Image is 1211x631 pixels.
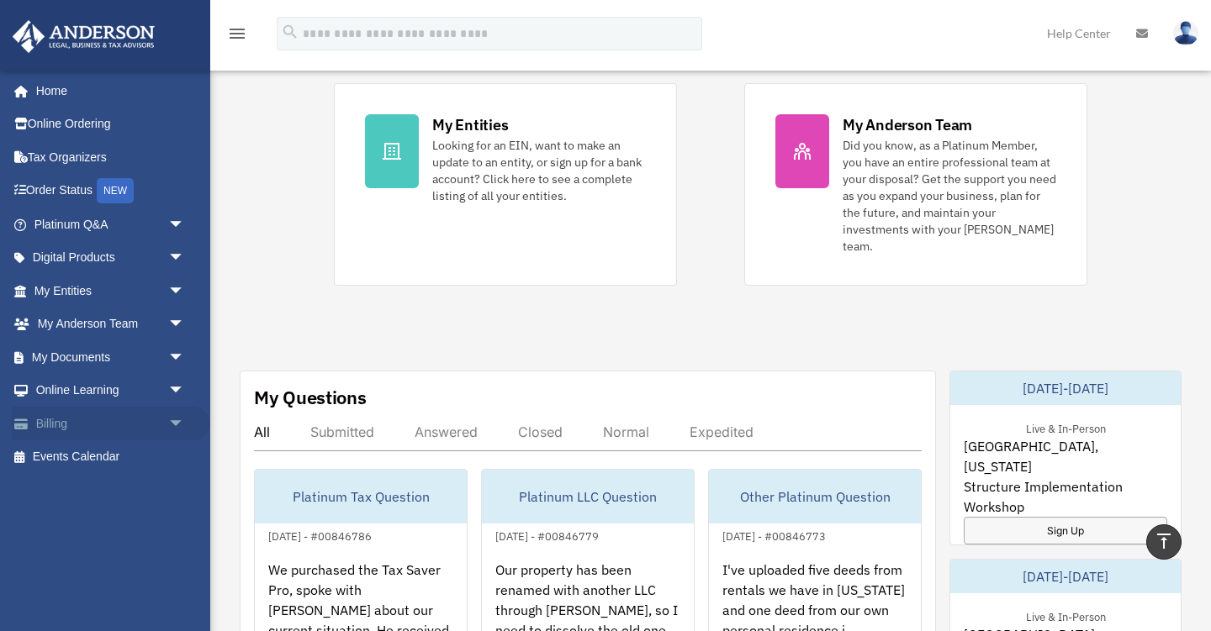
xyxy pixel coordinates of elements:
[12,140,210,174] a: Tax Organizers
[168,208,202,242] span: arrow_drop_down
[843,137,1056,255] div: Did you know, as a Platinum Member, you have an entire professional team at your disposal? Get th...
[12,74,202,108] a: Home
[1154,531,1174,551] i: vertical_align_top
[12,241,210,275] a: Digital Productsarrow_drop_down
[415,423,478,440] div: Answered
[254,423,270,440] div: All
[8,20,160,53] img: Anderson Advisors Platinum Portal
[964,476,1167,517] span: Structure Implementation Workshop
[12,174,210,208] a: Order StatusNEW
[168,274,202,308] span: arrow_drop_down
[709,470,921,523] div: Other Platinum Question
[950,371,1181,405] div: [DATE]-[DATE]
[12,108,210,141] a: Online Ordering
[168,407,202,441] span: arrow_drop_down
[12,208,210,241] a: Platinum Q&Aarrow_drop_down
[964,436,1167,476] span: [GEOGRAPHIC_DATA], [US_STATE]
[950,560,1181,593] div: [DATE]-[DATE]
[482,526,612,544] div: [DATE] - #00846779
[281,23,299,41] i: search
[227,24,247,44] i: menu
[168,340,202,375] span: arrow_drop_down
[843,114,972,135] div: My Anderson Team
[1173,21,1198,45] img: User Pic
[168,374,202,408] span: arrow_drop_down
[1146,524,1182,560] a: vertical_align_top
[12,340,210,374] a: My Documentsarrow_drop_down
[97,178,134,203] div: NEW
[964,517,1167,544] a: Sign Up
[255,526,385,544] div: [DATE] - #00846786
[168,308,202,342] span: arrow_drop_down
[227,29,247,44] a: menu
[255,470,467,523] div: Platinum Tax Question
[690,423,754,440] div: Expedited
[432,114,508,135] div: My Entities
[482,470,694,523] div: Platinum LLC Question
[709,526,839,544] div: [DATE] - #00846773
[168,241,202,276] span: arrow_drop_down
[12,308,210,341] a: My Anderson Teamarrow_drop_down
[254,385,367,410] div: My Questions
[334,83,677,286] a: My Entities Looking for an EIN, want to make an update to an entity, or sign up for a bank accoun...
[12,374,210,408] a: Online Learningarrow_drop_down
[744,83,1087,286] a: My Anderson Team Did you know, as a Platinum Member, you have an entire professional team at your...
[432,137,646,204] div: Looking for an EIN, want to make an update to an entity, or sign up for a bank account? Click her...
[603,423,649,440] div: Normal
[12,274,210,308] a: My Entitiesarrow_drop_down
[1013,418,1119,436] div: Live & In-Person
[1013,607,1119,624] div: Live & In-Person
[12,440,210,474] a: Events Calendar
[310,423,374,440] div: Submitted
[12,407,210,440] a: Billingarrow_drop_down
[518,423,563,440] div: Closed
